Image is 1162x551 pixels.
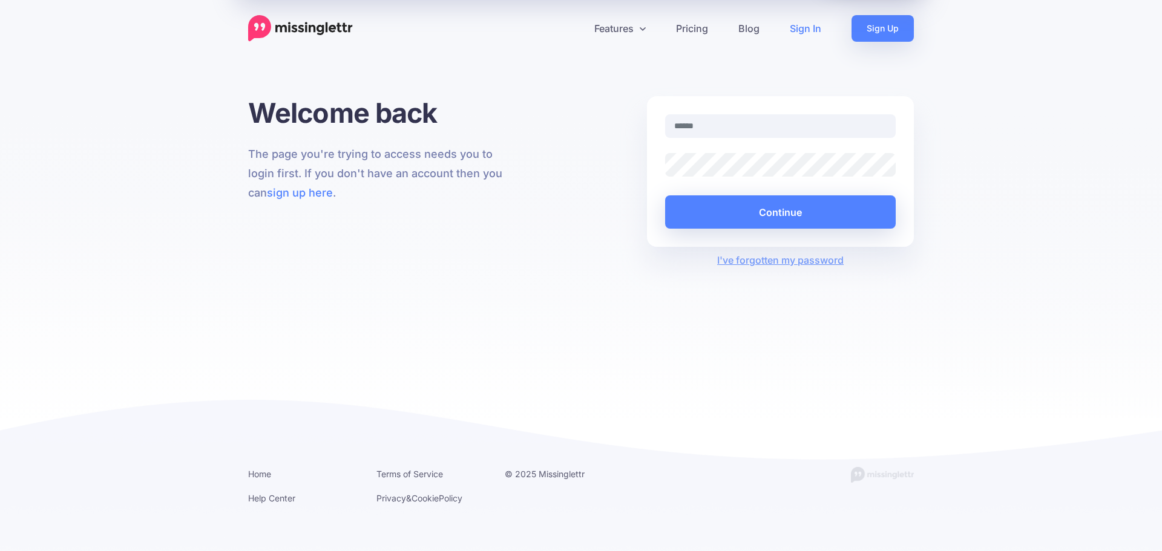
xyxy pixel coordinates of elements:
[412,493,439,503] a: Cookie
[376,469,443,479] a: Terms of Service
[505,466,615,481] li: © 2025 Missinglettr
[376,491,487,506] li: & Policy
[723,15,775,42] a: Blog
[717,254,844,266] a: I've forgotten my password
[248,469,271,479] a: Home
[267,186,333,199] a: sign up here
[579,15,661,42] a: Features
[248,493,295,503] a: Help Center
[665,195,896,229] button: Continue
[852,15,914,42] a: Sign Up
[775,15,836,42] a: Sign In
[661,15,723,42] a: Pricing
[248,145,515,203] p: The page you're trying to access needs you to login first. If you don't have an account then you ...
[376,493,406,503] a: Privacy
[248,96,515,129] h1: Welcome back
